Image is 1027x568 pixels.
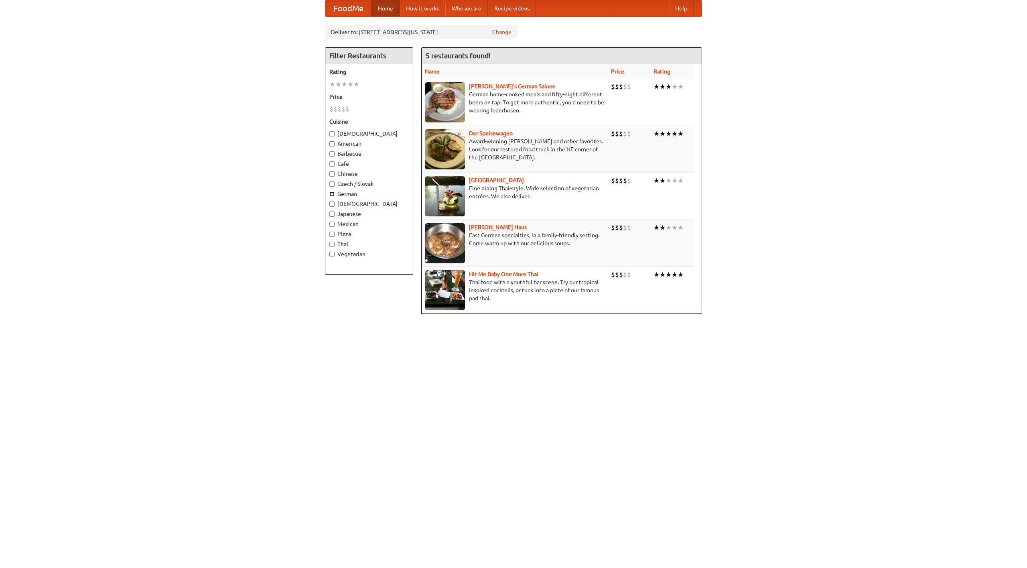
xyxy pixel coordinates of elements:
li: $ [619,270,623,279]
a: Name [425,68,440,75]
li: $ [345,105,349,114]
li: ★ [654,176,660,185]
li: $ [611,129,615,138]
label: Vegetarian [329,250,409,258]
a: Der Speisewagen [469,130,513,136]
img: satay.jpg [425,176,465,216]
li: $ [623,223,627,232]
a: [PERSON_NAME] Haus [469,224,527,230]
a: How it works [400,0,445,16]
li: ★ [678,82,684,91]
li: ★ [329,80,335,89]
label: Pizza [329,230,409,238]
li: ★ [654,270,660,279]
li: ★ [666,82,672,91]
li: ★ [347,80,353,89]
h5: Price [329,93,409,101]
a: Change [492,28,511,36]
a: Price [611,68,624,75]
a: Help [669,0,694,16]
p: Fine dining Thai-style. Wide selection of vegetarian entrées. We also deliver. [425,184,605,200]
p: German home-cooked meals and fifty-eight different beers on tap. To get more authentic, you'd nee... [425,90,605,114]
p: Award-winning [PERSON_NAME] and other favorites. Look for our restored food truck in the NE corne... [425,137,605,161]
li: $ [333,105,337,114]
li: ★ [678,129,684,138]
label: Czech / Slovak [329,180,409,188]
li: ★ [678,223,684,232]
li: ★ [660,82,666,91]
input: Chinese [329,171,335,177]
li: $ [623,129,627,138]
li: $ [615,82,619,91]
li: $ [619,223,623,232]
li: $ [623,176,627,185]
li: ★ [672,223,678,232]
h5: Cuisine [329,118,409,126]
input: German [329,191,335,197]
li: $ [623,270,627,279]
li: ★ [654,82,660,91]
li: ★ [666,270,672,279]
label: Chinese [329,170,409,178]
a: Home [371,0,400,16]
li: $ [341,105,345,114]
label: Japanese [329,210,409,218]
img: kohlhaus.jpg [425,223,465,263]
li: $ [627,176,631,185]
input: Thai [329,242,335,247]
li: $ [615,176,619,185]
li: $ [619,129,623,138]
li: ★ [666,129,672,138]
a: [PERSON_NAME]'s German Saloon [469,83,556,90]
li: ★ [660,270,666,279]
label: German [329,190,409,198]
a: Rating [654,68,670,75]
li: ★ [672,82,678,91]
li: ★ [666,223,672,232]
h4: Filter Restaurants [325,48,413,64]
li: $ [615,223,619,232]
li: ★ [341,80,347,89]
img: esthers.jpg [425,82,465,122]
li: $ [337,105,341,114]
img: babythai.jpg [425,270,465,310]
li: ★ [672,270,678,279]
li: $ [627,270,631,279]
label: Mexican [329,220,409,228]
li: $ [627,82,631,91]
li: $ [615,129,619,138]
label: Cafe [329,160,409,168]
input: Czech / Slovak [329,181,335,187]
li: $ [619,82,623,91]
a: Hit Me Baby One More Thai [469,271,538,277]
p: Thai food with a youthful bar scene. Try our tropical inspired cocktails, or tuck into a plate of... [425,278,605,302]
li: ★ [678,176,684,185]
li: $ [611,270,615,279]
input: Mexican [329,222,335,227]
li: ★ [660,176,666,185]
a: FoodMe [325,0,371,16]
label: [DEMOGRAPHIC_DATA] [329,200,409,208]
li: ★ [672,176,678,185]
h5: Rating [329,68,409,76]
label: Thai [329,240,409,248]
a: [GEOGRAPHIC_DATA] [469,177,524,183]
li: ★ [672,129,678,138]
li: ★ [660,129,666,138]
input: [DEMOGRAPHIC_DATA] [329,131,335,136]
input: Pizza [329,232,335,237]
input: [DEMOGRAPHIC_DATA] [329,202,335,207]
img: speisewagen.jpg [425,129,465,169]
input: Vegetarian [329,252,335,257]
ng-pluralize: 5 restaurants found! [426,52,491,59]
label: American [329,140,409,148]
li: ★ [678,270,684,279]
label: [DEMOGRAPHIC_DATA] [329,130,409,138]
p: East German specialties, in a family-friendly setting. Come warm up with our delicious soups. [425,231,605,247]
li: ★ [353,80,359,89]
li: ★ [654,129,660,138]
